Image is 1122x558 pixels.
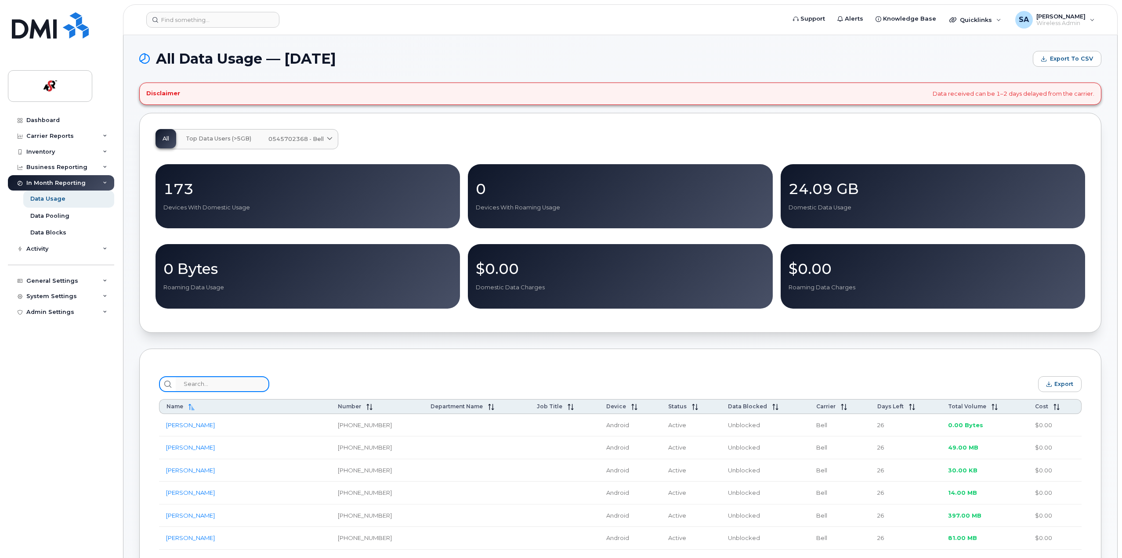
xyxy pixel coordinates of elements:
a: [PERSON_NAME] [166,467,215,474]
span: Department Name [431,403,483,410]
p: 173 [163,181,452,197]
span: Number [338,403,361,410]
span: Data Blocked [728,403,767,410]
a: [PERSON_NAME] [166,444,215,451]
td: Bell [809,482,870,504]
span: Cost [1035,403,1048,410]
td: 26 [870,436,941,459]
span: 49.00 MB [948,444,978,451]
span: 30.00 KB [948,467,977,474]
td: [PHONE_NUMBER] [331,414,424,437]
p: Domestic Data Charges [476,284,764,292]
td: Bell [809,436,870,459]
p: Devices With Roaming Usage [476,204,764,212]
td: Unblocked [721,527,809,550]
td: [PHONE_NUMBER] [331,504,424,527]
span: 0.00 Bytes [948,421,983,428]
td: Bell [809,504,870,527]
td: Unblocked [721,459,809,482]
td: Android [599,436,661,459]
td: 26 [870,414,941,437]
span: Total Volume [948,403,986,410]
td: [PHONE_NUMBER] [331,527,424,550]
td: $0.00 [1028,527,1082,550]
span: Name [166,403,183,410]
td: $0.00 [1028,482,1082,504]
td: Active [661,527,721,550]
span: Export [1054,381,1073,387]
td: Android [599,459,661,482]
div: Data received can be 1–2 days delayed from the carrier. [139,83,1101,105]
td: Android [599,414,661,437]
td: 26 [870,527,941,550]
td: [PHONE_NUMBER] [331,482,424,504]
td: $0.00 [1028,436,1082,459]
td: Bell [809,527,870,550]
td: Active [661,459,721,482]
span: All Data Usage — [DATE] [156,52,336,65]
button: Export [1038,376,1082,392]
td: Bell [809,459,870,482]
a: [PERSON_NAME] [166,512,215,519]
a: [PERSON_NAME] [166,534,215,541]
td: 26 [870,459,941,482]
td: 26 [870,504,941,527]
h4: Disclaimer [146,90,180,97]
p: Domestic Data Usage [789,204,1077,212]
p: Roaming Data Charges [789,284,1077,292]
td: Android [599,504,661,527]
td: $0.00 [1028,504,1082,527]
td: Active [661,414,721,437]
td: [PHONE_NUMBER] [331,459,424,482]
td: Unblocked [721,436,809,459]
span: Device [606,403,626,410]
td: [PHONE_NUMBER] [331,436,424,459]
p: 0 Bytes [163,261,452,277]
p: 24.09 GB [789,181,1077,197]
td: 26 [870,482,941,504]
p: 0 [476,181,764,197]
td: Active [661,482,721,504]
span: 14.00 MB [948,489,977,496]
td: $0.00 [1028,414,1082,437]
p: $0.00 [789,261,1077,277]
input: Search... [176,376,269,392]
button: Export to CSV [1033,51,1101,67]
td: Active [661,436,721,459]
a: [PERSON_NAME] [166,421,215,428]
td: Android [599,482,661,504]
span: Days Left [877,403,904,410]
span: Carrier [816,403,836,410]
td: Bell [809,414,870,437]
p: Roaming Data Usage [163,284,452,292]
p: $0.00 [476,261,764,277]
a: [PERSON_NAME] [166,489,215,496]
span: 397.00 MB [948,512,981,519]
td: Android [599,527,661,550]
span: Status [668,403,687,410]
td: $0.00 [1028,459,1082,482]
td: Active [661,504,721,527]
span: 0545702368 - Bell [268,135,324,143]
span: Top Data Users (>5GB) [186,135,251,142]
span: Job Title [537,403,562,410]
span: Export to CSV [1050,55,1093,63]
p: Devices With Domestic Usage [163,204,452,212]
td: Unblocked [721,414,809,437]
td: Unblocked [721,504,809,527]
a: 0545702368 - Bell [261,130,338,149]
td: Unblocked [721,482,809,504]
span: 81.00 MB [948,534,977,541]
